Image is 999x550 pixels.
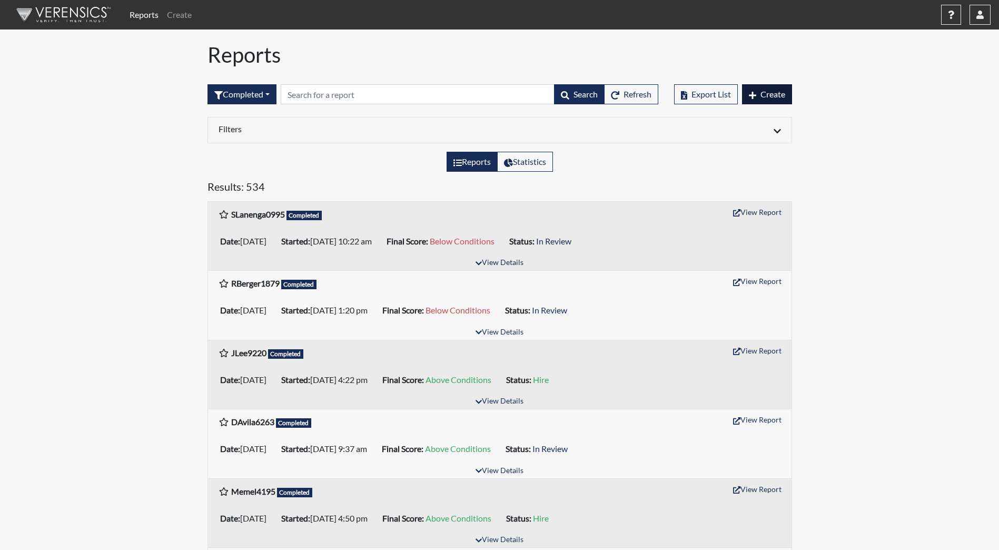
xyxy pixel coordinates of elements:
button: Completed [207,84,276,104]
li: [DATE] [216,233,277,250]
b: Started: [281,375,310,385]
b: Status: [506,375,531,385]
span: In Review [532,305,567,315]
button: Search [554,84,605,104]
span: In Review [536,236,571,246]
b: Started: [281,513,310,523]
b: SLanenga0995 [231,209,285,219]
button: View Details [471,533,528,547]
b: Status: [505,305,530,315]
button: View Report [728,273,786,289]
b: Final Score: [382,444,423,454]
li: [DATE] [216,302,277,319]
b: Date: [220,513,240,523]
b: Date: [220,236,240,246]
b: Status: [509,236,535,246]
button: Refresh [604,84,658,104]
button: Create [742,84,792,104]
span: Hire [533,375,549,385]
span: Completed [276,418,312,428]
li: [DATE] 9:37 am [277,440,378,457]
li: [DATE] [216,371,277,388]
li: [DATE] 4:50 pm [277,510,378,527]
button: View Report [728,342,786,359]
span: In Review [532,444,568,454]
b: RBerger1879 [231,278,280,288]
b: Started: [281,444,310,454]
b: Date: [220,305,240,315]
li: [DATE] [216,440,277,457]
button: View Details [471,326,528,340]
b: Date: [220,444,240,454]
li: [DATE] 1:20 pm [277,302,378,319]
span: Search [573,89,598,99]
button: View Details [471,464,528,478]
b: Final Score: [382,305,424,315]
button: Export List [674,84,738,104]
span: Below Conditions [430,236,494,246]
label: View the list of reports [447,152,498,172]
b: JLee9220 [231,348,266,358]
b: Status: [506,513,531,523]
h6: Filters [219,124,492,134]
div: Filter by interview status [207,84,276,104]
div: Click to expand/collapse filters [211,124,789,136]
button: View Report [728,204,786,220]
b: DAvila6263 [231,417,274,427]
button: View Report [728,481,786,497]
b: Final Score: [387,236,428,246]
b: Started: [281,236,310,246]
span: Below Conditions [426,305,490,315]
h5: Results: 534 [207,180,792,197]
span: Completed [277,488,313,497]
b: Memel4195 [231,486,275,496]
b: Date: [220,375,240,385]
span: Create [760,89,785,99]
span: Completed [268,349,304,359]
input: Search by Registration ID, Interview Number, or Investigation Name. [281,84,555,104]
b: Started: [281,305,310,315]
span: Completed [281,280,317,289]
span: Export List [691,89,731,99]
b: Final Score: [382,513,424,523]
span: Above Conditions [426,375,491,385]
span: Above Conditions [425,444,491,454]
a: Reports [125,4,163,25]
li: [DATE] [216,510,277,527]
button: View Report [728,411,786,428]
b: Final Score: [382,375,424,385]
span: Refresh [624,89,651,99]
span: Hire [533,513,549,523]
li: [DATE] 4:22 pm [277,371,378,388]
h1: Reports [207,42,792,67]
button: View Details [471,395,528,409]
span: Above Conditions [426,513,491,523]
b: Status: [506,444,531,454]
span: Completed [286,211,322,220]
label: View statistics about completed interviews [497,152,553,172]
li: [DATE] 10:22 am [277,233,382,250]
a: Create [163,4,196,25]
button: View Details [471,256,528,270]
